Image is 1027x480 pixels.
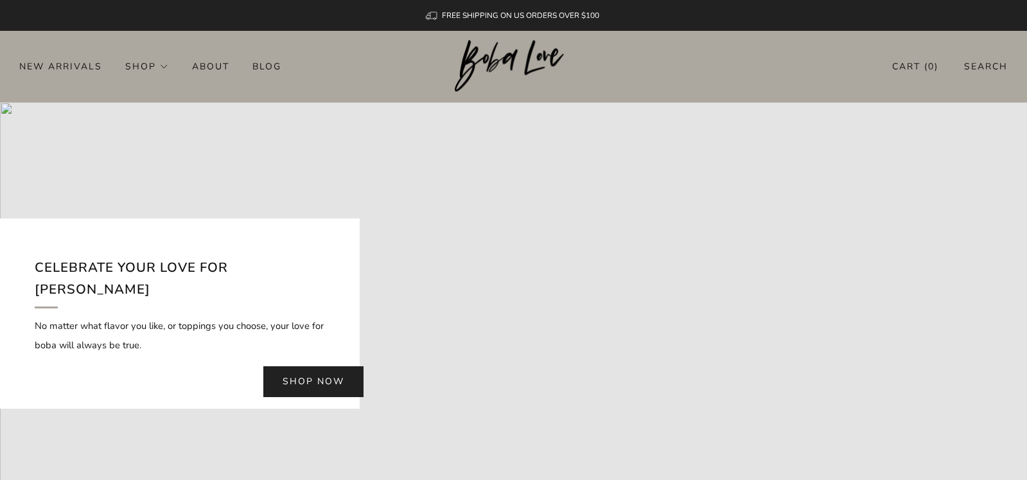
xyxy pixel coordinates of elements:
h2: Celebrate your love for [PERSON_NAME] [35,257,325,308]
items-count: 0 [928,60,935,73]
a: About [192,56,229,76]
a: Boba Love [455,40,572,93]
a: Search [964,56,1008,77]
a: Cart [892,56,938,77]
a: Shop now [263,366,364,397]
a: Blog [252,56,281,76]
img: Boba Love [455,40,572,93]
a: New Arrivals [19,56,102,76]
a: Shop [125,56,169,76]
span: FREE SHIPPING ON US ORDERS OVER $100 [442,10,599,21]
p: No matter what flavor you like, or toppings you choose, your love for boba will always be true. [35,316,325,355]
